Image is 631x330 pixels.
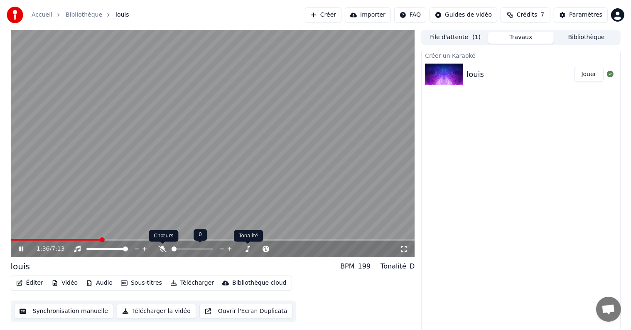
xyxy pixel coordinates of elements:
[575,67,604,82] button: Jouer
[149,230,178,242] div: Chœurs
[554,7,608,22] button: Paramètres
[167,277,217,289] button: Télécharger
[117,304,196,319] button: Télécharger la vidéo
[554,32,619,44] button: Bibliothèque
[381,261,406,271] div: Tonalité
[305,7,341,22] button: Créer
[194,229,207,241] div: 0
[501,7,550,22] button: Crédits7
[199,304,293,319] button: Ouvrir l'Ecran Duplicata
[52,245,64,253] span: 7:13
[488,32,554,44] button: Travaux
[394,7,426,22] button: FAQ
[540,11,544,19] span: 7
[358,261,371,271] div: 199
[472,33,481,42] span: ( 1 )
[7,7,23,23] img: youka
[422,50,620,60] div: Créer un Karaoké
[14,304,114,319] button: Synchronisation manuelle
[118,277,165,289] button: Sous-titres
[37,245,56,253] div: /
[517,11,537,19] span: Crédits
[11,261,30,272] div: louis
[83,277,116,289] button: Audio
[13,277,47,289] button: Éditer
[234,230,263,242] div: Tonalité
[115,11,129,19] span: louis
[569,11,602,19] div: Paramètres
[430,7,497,22] button: Guides de vidéo
[466,69,484,80] div: louis
[596,297,621,322] a: Ouvrir le chat
[345,7,391,22] button: Importer
[32,11,129,19] nav: breadcrumb
[48,277,81,289] button: Vidéo
[410,261,415,271] div: D
[422,32,488,44] button: File d'attente
[66,11,102,19] a: Bibliothèque
[37,245,49,253] span: 1:36
[232,279,286,287] div: Bibliothèque cloud
[32,11,52,19] a: Accueil
[340,261,354,271] div: BPM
